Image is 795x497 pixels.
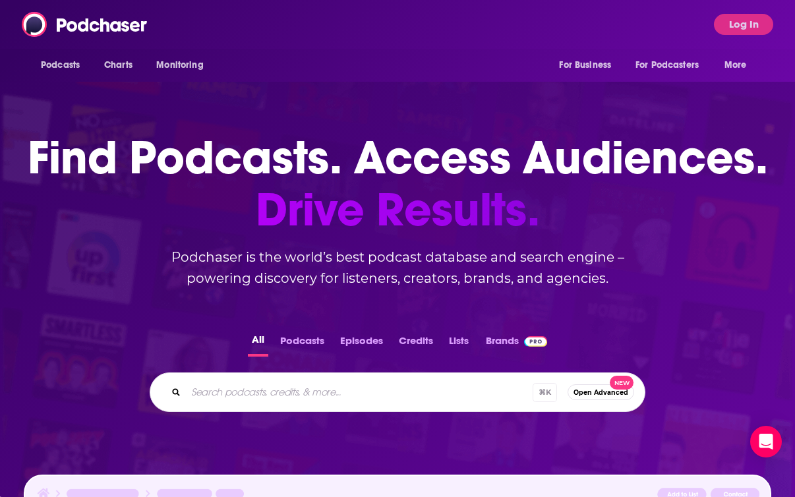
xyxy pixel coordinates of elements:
[635,56,699,74] span: For Podcasters
[186,382,533,403] input: Search podcasts, credits, & more...
[486,331,547,357] a: BrandsPodchaser Pro
[276,331,328,357] button: Podcasts
[96,53,140,78] a: Charts
[32,53,97,78] button: open menu
[724,56,747,74] span: More
[610,376,633,390] span: New
[150,372,645,412] div: Search podcasts, credits, & more...
[156,56,203,74] span: Monitoring
[714,14,773,35] button: Log In
[627,53,718,78] button: open menu
[134,247,661,289] h2: Podchaser is the world’s best podcast database and search engine – powering discovery for listene...
[336,331,387,357] button: Episodes
[568,384,634,400] button: Open AdvancedNew
[445,331,473,357] button: Lists
[524,336,547,347] img: Podchaser Pro
[750,426,782,457] div: Open Intercom Messenger
[248,331,268,357] button: All
[395,331,437,357] button: Credits
[559,56,611,74] span: For Business
[574,389,628,396] span: Open Advanced
[550,53,628,78] button: open menu
[533,383,557,402] span: ⌘ K
[715,53,763,78] button: open menu
[28,132,768,236] h1: Find Podcasts. Access Audiences.
[147,53,220,78] button: open menu
[28,184,768,236] span: Drive Results.
[41,56,80,74] span: Podcasts
[22,12,148,37] img: Podchaser - Follow, Share and Rate Podcasts
[104,56,132,74] span: Charts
